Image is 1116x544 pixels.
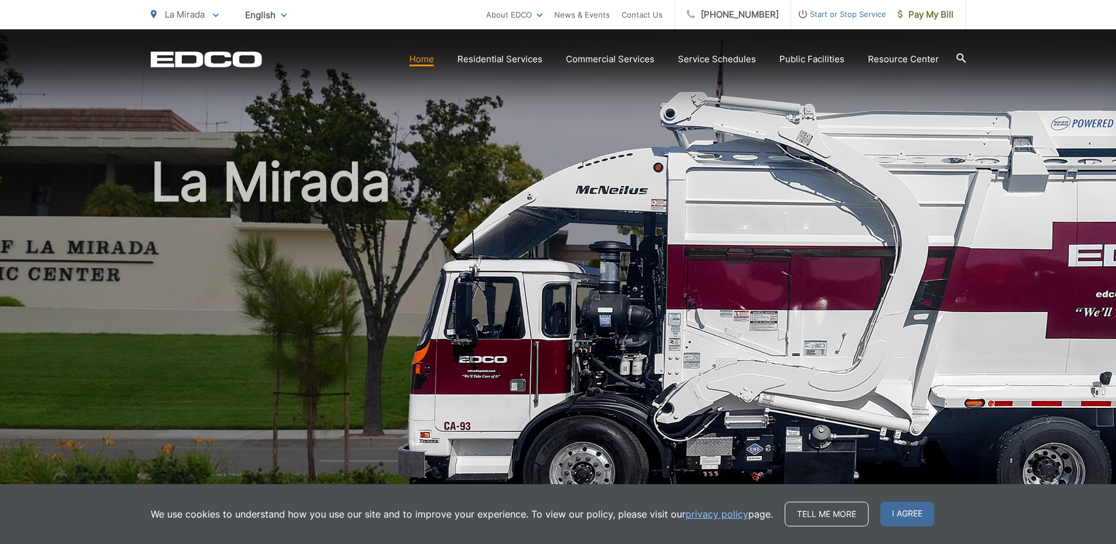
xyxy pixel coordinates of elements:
a: Commercial Services [566,52,654,66]
a: Residential Services [457,52,542,66]
a: Service Schedules [678,52,756,66]
span: I agree [880,502,934,526]
a: Resource Center [868,52,939,66]
a: Public Facilities [779,52,844,66]
a: privacy policy [686,507,748,521]
h1: La Mirada [151,153,966,524]
a: News & Events [554,8,610,22]
a: EDCD logo. Return to the homepage. [151,51,262,67]
span: Pay My Bill [898,8,954,22]
p: We use cookies to understand how you use our site and to improve your experience. To view our pol... [151,507,773,521]
a: About EDCO [486,8,542,22]
a: Tell me more [785,502,869,526]
a: Home [409,52,434,66]
span: English [236,5,296,25]
span: La Mirada [165,9,205,20]
a: Contact Us [622,8,663,22]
